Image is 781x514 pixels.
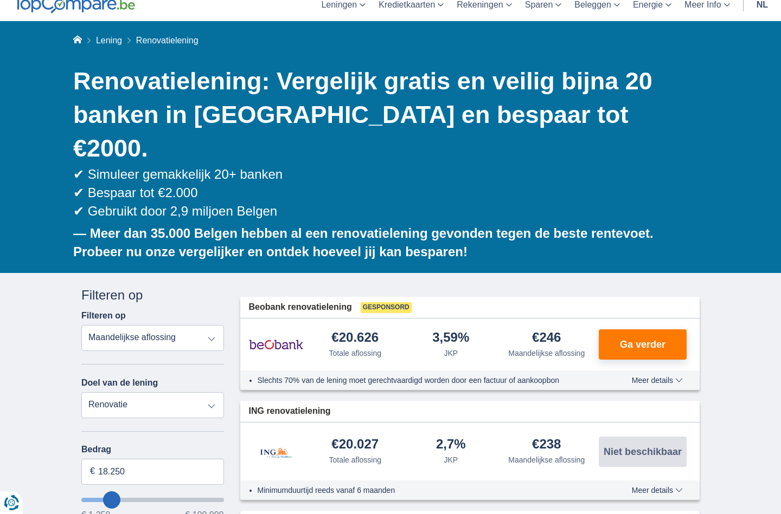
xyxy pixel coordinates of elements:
[624,376,691,385] button: Meer details
[632,486,683,494] span: Meer details
[81,378,158,388] label: Doel van de lening
[604,447,682,457] span: Niet beschikbaar
[249,301,352,314] span: Beobank renovatielening
[329,348,381,359] div: Totale aflossing
[331,438,379,452] div: €20.027
[329,454,381,465] div: Totale aflossing
[249,433,303,470] img: product.pl.alt ING
[249,331,303,358] img: product.pl.alt Beobank
[599,329,687,360] button: Ga verder
[81,445,224,454] label: Bedrag
[432,331,469,346] div: 3,59%
[81,498,224,502] input: wantToBorrow
[73,226,654,259] b: — Meer dan 35.000 Belgen hebben al een renovatielening gevonden tegen de beste rentevoet. Probeer...
[81,286,224,304] div: Filteren op
[331,331,379,346] div: €20.626
[96,36,122,45] a: Lening
[73,165,700,221] div: ✔ Simuleer gemakkelijk 20+ banken ✔ Bespaar tot €2.000 ✔ Gebruikt door 2,9 miljoen Belgen
[136,36,199,45] span: Renovatielening
[258,485,592,496] li: Minimumduurtijd reeds vanaf 6 maanden
[73,36,82,45] a: Home
[624,486,691,495] button: Meer details
[436,438,466,452] div: 2,7%
[532,331,561,346] div: €246
[532,438,561,452] div: €238
[81,311,126,321] label: Filteren op
[444,348,458,359] div: JKP
[508,348,585,359] div: Maandelijkse aflossing
[361,302,412,313] span: Gesponsord
[73,64,700,165] h1: Renovatielening: Vergelijk gratis en veilig bijna 20 banken in [GEOGRAPHIC_DATA] en bespaar tot €...
[508,454,585,465] div: Maandelijkse aflossing
[249,405,331,418] span: ING renovatielening
[599,437,687,467] button: Niet beschikbaar
[444,454,458,465] div: JKP
[632,376,683,384] span: Meer details
[620,340,665,349] span: Ga verder
[90,465,95,478] span: €
[258,375,592,386] li: Slechts 70% van de lening moet gerechtvaardigd worden door een factuur of aankoopbon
